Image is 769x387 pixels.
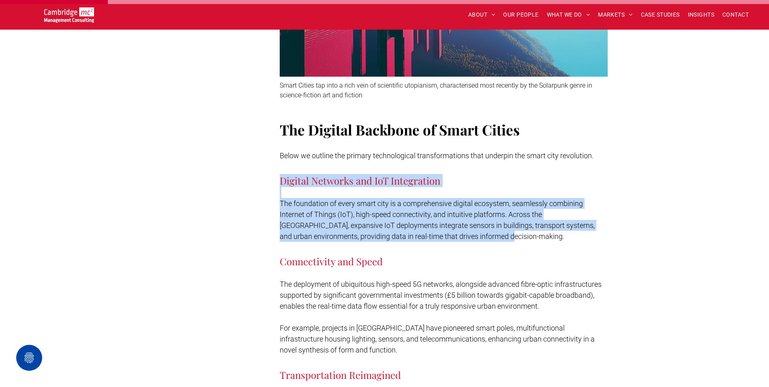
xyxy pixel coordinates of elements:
span: The foundation of every smart city is a comprehensive digital ecosystem, seamlessly combining Int... [280,199,595,241]
a: INSIGHTS [684,9,718,21]
span: Smart Cities tap into a rich vein of scientific utopianism, characterised most recently by the So... [280,82,592,99]
span: Transportation Reimagined [280,368,401,381]
img: Go to Homepage [44,7,94,23]
span: The Digital Backbone of Smart Cities [280,120,520,139]
a: ABOUT [464,9,499,21]
span: The deployment of ubiquitous high-speed 5G networks, alongside advanced fibre-optic infrastructur... [280,280,602,310]
span: For example, projects in [GEOGRAPHIC_DATA] have pioneered smart poles, multifunctional infrastruc... [280,324,595,354]
a: CONTACT [718,9,753,21]
a: CASE STUDIES [637,9,684,21]
span: Connectivity and Speed [280,255,383,268]
span: Below we outline the primary technological transformations that underpin the smart city revolution. [280,151,593,160]
a: MARKETS [594,9,636,21]
span: Digital Networks and IoT Integration [280,174,440,187]
a: WHAT WE DO [543,9,594,21]
a: Your Business Transformed | Cambridge Management Consulting [44,9,94,17]
a: OUR PEOPLE [499,9,542,21]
